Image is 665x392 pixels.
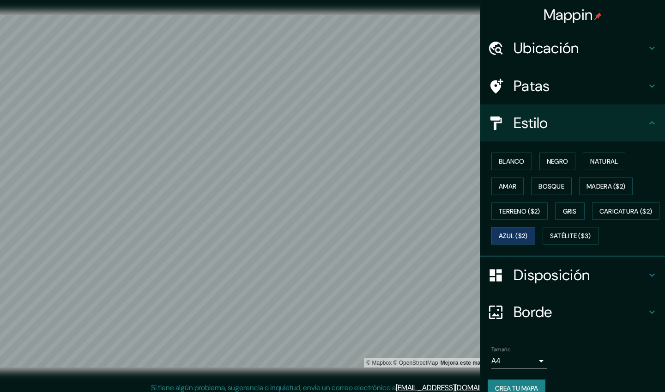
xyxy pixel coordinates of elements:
button: Blanco [491,153,532,170]
div: Borde [480,294,665,331]
a: Mapbox [366,360,392,366]
button: Madera ($2) [579,178,633,195]
font: Blanco [499,157,525,165]
font: Ubicación [514,38,579,58]
button: Bosque [531,178,572,195]
div: Estilo [480,104,665,141]
font: Patas [514,76,550,96]
font: Amar [499,182,516,190]
font: Estilo [514,113,548,133]
button: Terreno ($2) [491,202,548,220]
font: Madera ($2) [586,182,625,190]
font: Bosque [538,182,564,190]
font: © OpenStreetMap [393,360,438,366]
font: Borde [514,302,552,322]
font: Mappin [544,5,593,24]
div: Patas [480,67,665,104]
a: Map feedback [441,360,487,366]
button: Caricatura ($2) [592,202,660,220]
font: Azul ($2) [499,232,528,240]
button: Negro [539,153,576,170]
button: Amar [491,178,524,195]
a: Mapa de OpenStreet [393,360,438,366]
button: Satélite ($3) [543,227,598,245]
font: A4 [491,356,501,366]
font: © Mapbox [366,360,392,366]
button: Gris [555,202,585,220]
font: Natural [590,157,618,165]
button: Natural [583,153,625,170]
font: Disposición [514,265,590,285]
div: Disposición [480,257,665,294]
button: Azul ($2) [491,227,535,245]
font: Negro [547,157,568,165]
img: pin-icon.png [594,12,602,20]
font: Gris [563,207,577,215]
font: Mejora este mapa [441,360,487,366]
font: Satélite ($3) [550,232,591,240]
div: A4 [491,354,547,368]
font: Caricatura ($2) [599,207,653,215]
div: Ubicación [480,30,665,67]
iframe: Lanzador de widgets de ayuda [583,356,655,382]
font: Tamaño [491,346,510,353]
font: Terreno ($2) [499,207,540,215]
